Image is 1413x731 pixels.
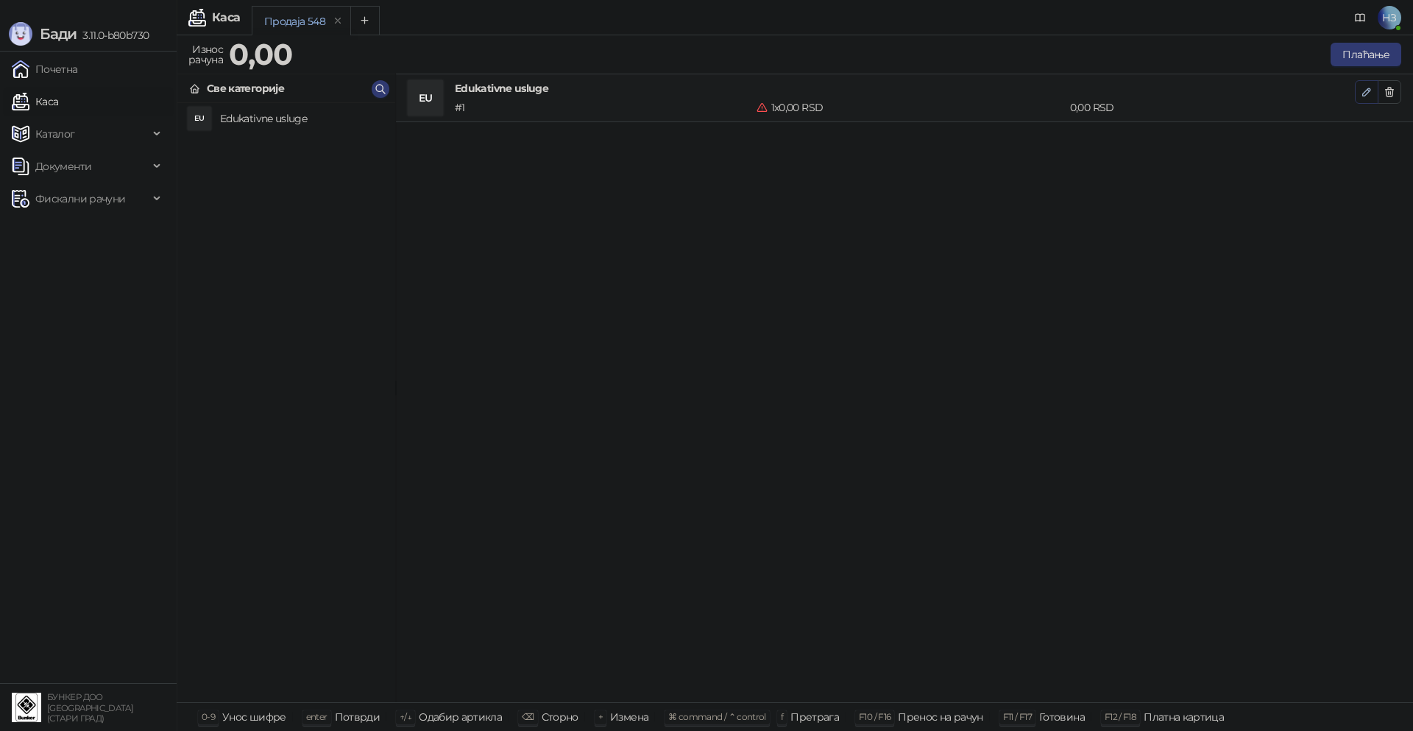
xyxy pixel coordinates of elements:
a: Документација [1348,6,1372,29]
div: Потврди [335,707,380,727]
div: EU [408,80,443,116]
strong: 0,00 [229,36,292,72]
span: ↑/↓ [400,711,411,722]
button: Add tab [350,6,380,35]
div: Пренос на рачун [898,707,982,727]
div: 0,00 RSD [1067,99,1358,116]
div: Каса [212,12,240,24]
span: Документи [35,152,91,181]
span: НЗ [1378,6,1401,29]
div: Претрага [790,707,839,727]
div: Све категорије [207,80,284,96]
div: Сторно [542,707,578,727]
div: # 1 [452,99,754,116]
div: Унос шифре [222,707,286,727]
div: Измена [610,707,648,727]
span: ⌘ command / ⌃ control [668,711,766,722]
small: БУНКЕР ДОО [GEOGRAPHIC_DATA] (СТАРИ ГРАД) [47,692,133,724]
span: 0-9 [202,711,215,722]
span: ⌫ [522,711,534,722]
h4: Edukativne usluge [455,80,1355,96]
span: + [598,711,603,722]
span: F10 / F16 [859,711,890,722]
a: Почетна [12,54,78,84]
button: remove [328,15,347,27]
div: Износ рачуна [185,40,226,69]
div: Платна картица [1144,707,1224,727]
div: EU [188,107,211,130]
span: F11 / F17 [1003,711,1032,722]
span: Каталог [35,119,75,149]
h4: Edukativne usluge [220,107,383,130]
div: Одабир артикла [419,707,502,727]
div: 1 x 0,00 RSD [754,99,1066,116]
img: Logo [9,22,32,46]
span: F12 / F18 [1105,711,1136,722]
div: grid [177,103,395,702]
div: Продаја 548 [264,13,325,29]
div: Готовина [1039,707,1085,727]
img: 64x64-companyLogo-d200c298-da26-4023-afd4-f376f589afb5.jpeg [12,693,41,722]
span: f [781,711,783,722]
span: Фискални рачуни [35,184,125,213]
a: Каса [12,87,58,116]
span: Бади [40,25,77,43]
span: enter [306,711,327,722]
span: 3.11.0-b80b730 [77,29,149,42]
button: Плаћање [1331,43,1401,66]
